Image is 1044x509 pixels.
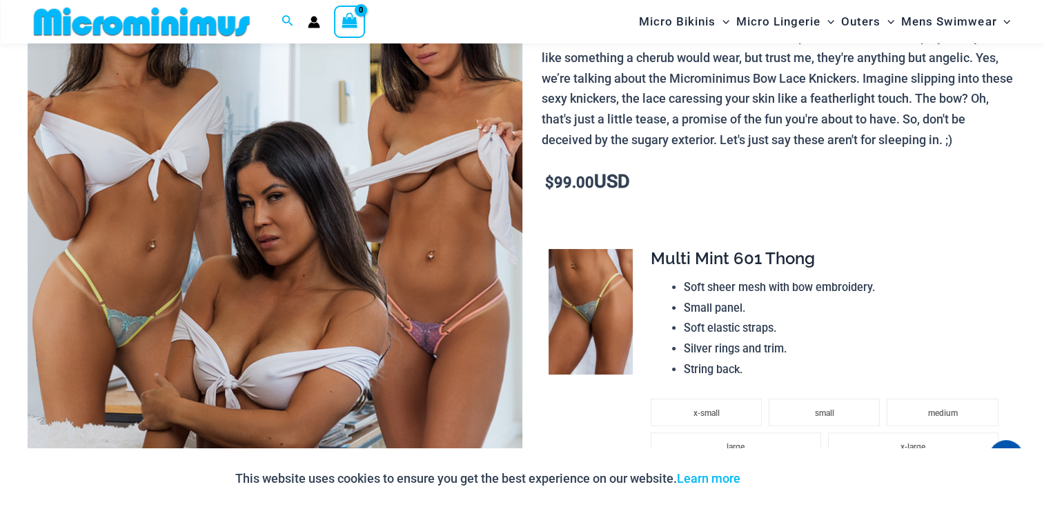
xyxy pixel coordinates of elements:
[651,248,815,268] span: Multi Mint 601 Thong
[928,408,958,418] span: medium
[901,4,996,39] span: Mens Swimwear
[887,399,998,426] li: medium
[639,4,716,39] span: Micro Bikinis
[693,408,719,418] span: x-small
[684,298,1005,319] li: Small panel.
[880,4,894,39] span: Menu Toggle
[828,432,998,460] li: x-large
[736,4,820,39] span: Micro Lingerie
[235,468,740,489] p: This website uses cookies to ensure you get the best experience on our website.
[684,277,1005,298] li: Soft sheer mesh with bow embroidery.
[542,7,1016,150] p: Oh honey, you think pastels are innocent? Think again. ;) These lace knickers, with their delicat...
[684,359,1005,380] li: String back.
[633,2,1016,41] nav: Site Navigation
[815,408,834,418] span: small
[282,13,294,30] a: Search icon link
[820,4,834,39] span: Menu Toggle
[751,462,809,495] button: Accept
[684,339,1005,359] li: Silver rings and trim.
[651,432,821,460] li: large
[545,174,594,191] bdi: 99.00
[545,174,554,191] span: $
[838,4,898,39] a: OutersMenu ToggleMenu Toggle
[733,4,838,39] a: Micro LingerieMenu ToggleMenu Toggle
[996,4,1010,39] span: Menu Toggle
[900,442,925,452] span: x-large
[898,4,1014,39] a: Mens SwimwearMenu ToggleMenu Toggle
[677,471,740,486] a: Learn more
[769,399,880,426] li: small
[651,399,762,426] li: x-small
[716,4,729,39] span: Menu Toggle
[28,6,255,37] img: MM SHOP LOGO FLAT
[542,172,1016,193] p: USD
[636,4,733,39] a: Micro BikinisMenu ToggleMenu Toggle
[549,249,632,375] img: Bow Lace Mint Multi 601 Thong
[727,442,745,452] span: large
[684,318,1005,339] li: Soft elastic straps.
[308,16,320,28] a: Account icon link
[334,6,366,37] a: View Shopping Cart, empty
[841,4,880,39] span: Outers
